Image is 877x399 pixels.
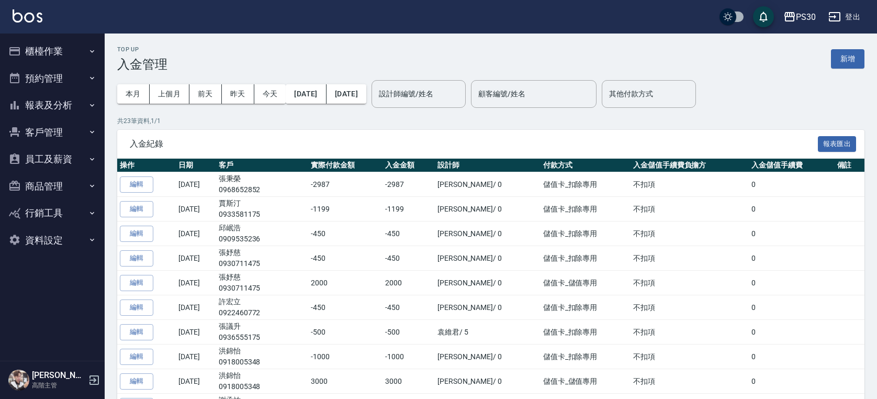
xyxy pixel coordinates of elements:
[120,373,153,390] button: 編輯
[749,221,834,246] td: 0
[120,250,153,267] button: 編輯
[4,38,100,65] button: 櫃檯作業
[130,139,818,149] span: 入金紀錄
[254,84,286,104] button: 今天
[308,159,383,172] th: 實際付款金額
[631,197,749,221] td: 不扣項
[13,9,42,23] img: Logo
[435,159,541,172] th: 設計師
[189,84,222,104] button: 前天
[222,84,254,104] button: 昨天
[435,295,541,320] td: [PERSON_NAME] / 0
[383,345,435,369] td: -1000
[216,221,308,246] td: 邱岷浩
[435,172,541,197] td: [PERSON_NAME] / 0
[749,320,834,345] td: 0
[176,172,216,197] td: [DATE]
[120,300,153,316] button: 編輯
[541,172,631,197] td: 儲值卡_扣除專用
[631,295,749,320] td: 不扣項
[219,184,306,195] p: 0968652852
[831,53,864,63] a: 新增
[749,159,834,172] th: 入金儲值手續費
[216,345,308,369] td: 洪錦怡
[176,369,216,394] td: [DATE]
[796,10,816,24] div: PS30
[120,349,153,365] button: 編輯
[749,172,834,197] td: 0
[117,57,167,72] h3: 入金管理
[117,159,176,172] th: 操作
[216,197,308,221] td: 賈斯汀
[435,271,541,295] td: [PERSON_NAME] / 0
[219,357,306,368] p: 0918005348
[120,201,153,217] button: 編輯
[117,84,150,104] button: 本月
[753,6,774,27] button: save
[4,119,100,146] button: 客戶管理
[631,159,749,172] th: 入金儲值手續費負擔方
[435,197,541,221] td: [PERSON_NAME] / 0
[308,320,383,345] td: -500
[219,209,306,220] p: 0933581175
[176,271,216,295] td: [DATE]
[216,320,308,345] td: 張議升
[4,92,100,119] button: 報表及分析
[383,159,435,172] th: 入金金額
[835,159,865,172] th: 備註
[216,295,308,320] td: 許宏立
[541,345,631,369] td: 儲值卡_扣除專用
[435,221,541,246] td: [PERSON_NAME] / 0
[383,221,435,246] td: -450
[308,271,383,295] td: 2000
[383,172,435,197] td: -2987
[435,320,541,345] td: 袁維君 / 5
[176,197,216,221] td: [DATE]
[308,172,383,197] td: -2987
[286,84,326,104] button: [DATE]
[4,199,100,227] button: 行銷工具
[4,65,100,92] button: 預約管理
[383,320,435,345] td: -500
[216,271,308,295] td: 張妤慈
[631,271,749,295] td: 不扣項
[749,271,834,295] td: 0
[749,369,834,394] td: 0
[219,258,306,269] p: 0930711475
[308,246,383,271] td: -450
[435,246,541,271] td: [PERSON_NAME] / 0
[176,320,216,345] td: [DATE]
[824,7,864,27] button: 登出
[308,369,383,394] td: 3000
[216,246,308,271] td: 張妤慈
[219,307,306,318] p: 0922460772
[120,226,153,242] button: 編輯
[541,369,631,394] td: 儲值卡_儲值專用
[176,295,216,320] td: [DATE]
[631,246,749,271] td: 不扣項
[120,275,153,291] button: 編輯
[219,332,306,343] p: 0936555175
[779,6,820,28] button: PS30
[749,197,834,221] td: 0
[4,173,100,200] button: 商品管理
[749,246,834,271] td: 0
[327,84,366,104] button: [DATE]
[216,172,308,197] td: 張秉榮
[383,271,435,295] td: 2000
[435,369,541,394] td: [PERSON_NAME] / 0
[541,197,631,221] td: 儲值卡_扣除專用
[219,283,306,294] p: 0930711475
[541,159,631,172] th: 付款方式
[383,246,435,271] td: -450
[176,345,216,369] td: [DATE]
[120,324,153,340] button: 編輯
[631,221,749,246] td: 不扣項
[308,345,383,369] td: -1000
[120,176,153,193] button: 編輯
[308,295,383,320] td: -450
[117,116,864,126] p: 共 23 筆資料, 1 / 1
[541,295,631,320] td: 儲值卡_扣除專用
[541,221,631,246] td: 儲值卡_扣除專用
[4,227,100,254] button: 資料設定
